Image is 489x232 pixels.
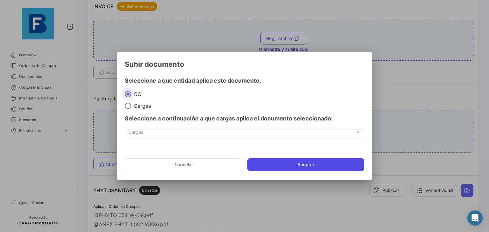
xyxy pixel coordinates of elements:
span: OC [131,91,141,97]
span: Cargas [128,131,355,136]
h4: Seleccione a que entidad aplica este documento. [125,76,364,85]
button: Cancelar [125,158,242,171]
button: Aceptar [247,158,364,171]
h3: Subir documento [125,60,364,69]
span: Cargas [131,103,151,109]
div: Abrir Intercom Messenger [467,210,483,226]
h4: Seleccione a continuación a que cargas aplica el documento seleccionado: [125,114,364,123]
